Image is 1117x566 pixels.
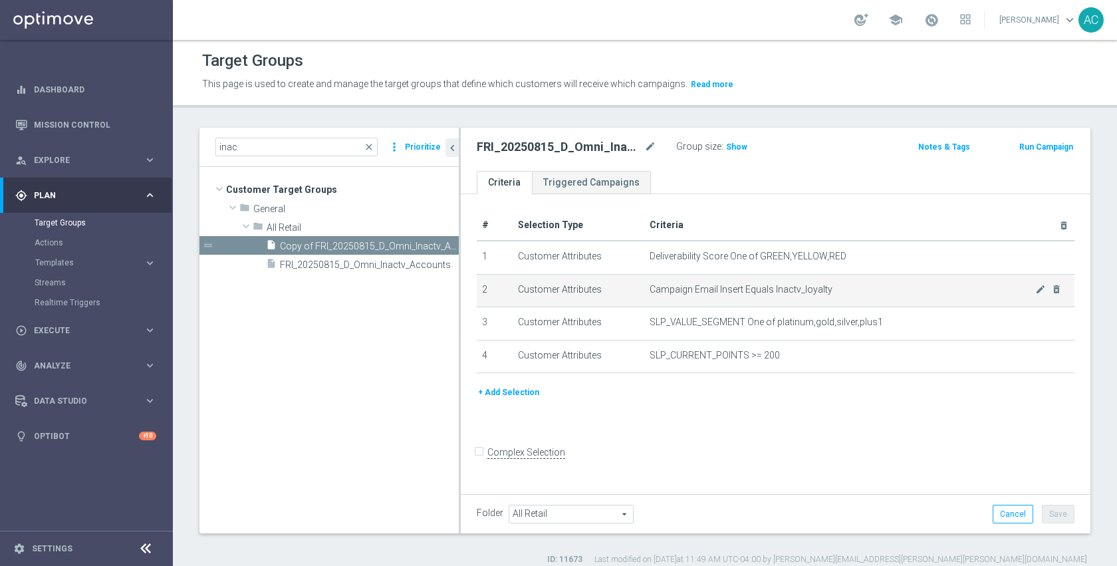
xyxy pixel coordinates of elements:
[15,72,156,107] div: Dashboard
[403,138,443,156] button: Prioritize
[15,84,27,96] i: equalizer
[280,241,459,252] span: Copy of FRI_20250815_D_Omni_Inactv_Accounts
[15,395,144,407] div: Data Studio
[650,317,883,328] span: SLP_VALUE_SEGMENT One of platinum,gold,silver,plus1
[35,233,172,253] div: Actions
[34,418,139,454] a: Optibot
[477,507,503,519] label: Folder
[35,277,138,288] a: Streams
[547,554,582,565] label: ID: 11673
[139,432,156,440] div: +10
[34,327,144,335] span: Execute
[513,274,644,307] td: Customer Attributes
[34,156,144,164] span: Explore
[266,239,277,255] i: insert_drive_file
[477,385,541,400] button: + Add Selection
[15,84,157,95] button: equalizer Dashboard
[644,139,656,155] i: mode_edit
[15,190,144,202] div: Plan
[15,190,27,202] i: gps_fixed
[993,505,1033,523] button: Cancel
[446,142,459,154] i: chevron_left
[477,139,642,155] h2: FRI_20250815_D_Omni_Inactv_Accounts
[917,140,971,154] button: Notes & Tags
[35,217,138,228] a: Target Groups
[226,180,459,199] span: Customer Target Groups
[239,202,250,217] i: folder
[477,307,513,341] td: 3
[15,120,157,130] button: Mission Control
[888,13,903,27] span: school
[34,397,144,405] span: Data Studio
[1078,7,1104,33] div: AC
[13,543,25,555] i: settings
[1062,13,1077,27] span: keyboard_arrow_down
[364,142,374,152] span: close
[15,154,27,166] i: person_search
[689,77,735,92] button: Read more
[650,284,1036,295] span: Campaign Email Insert Equals Inactv_loyalty
[650,219,683,230] span: Criteria
[15,430,27,442] i: lightbulb
[144,394,156,407] i: keyboard_arrow_right
[721,141,723,152] label: :
[35,273,172,293] div: Streams
[15,325,157,336] button: play_circle_outline Execute keyboard_arrow_right
[1035,284,1046,295] i: mode_edit
[532,171,651,194] a: Triggered Campaigns
[15,360,27,372] i: track_changes
[1018,140,1074,154] button: Run Campaign
[594,554,1087,565] label: Last modified on [DATE] at 11:49 AM UTC-04:00 by [PERSON_NAME][EMAIL_ADDRESS][PERSON_NAME][PERSON...
[477,274,513,307] td: 2
[477,241,513,274] td: 1
[35,237,138,248] a: Actions
[15,325,144,337] div: Execute
[15,154,144,166] div: Explore
[35,253,172,273] div: Templates
[1058,220,1069,231] i: delete_forever
[1051,284,1062,295] i: delete_forever
[388,138,401,156] i: more_vert
[676,141,721,152] label: Group size
[202,51,303,71] h1: Target Groups
[477,210,513,241] th: #
[202,78,687,89] span: This page is used to create and manage the target groups that define which customers will receive...
[477,340,513,373] td: 4
[34,107,156,142] a: Mission Control
[144,189,156,202] i: keyboard_arrow_right
[15,396,157,406] button: Data Studio keyboard_arrow_right
[144,324,156,337] i: keyboard_arrow_right
[15,325,27,337] i: play_circle_outline
[35,257,157,268] button: Templates keyboard_arrow_right
[280,259,459,271] span: FRI_20250815_D_Omni_Inactv_Accounts
[15,431,157,442] div: lightbulb Optibot +10
[35,297,138,308] a: Realtime Triggers
[15,418,156,454] div: Optibot
[487,446,565,459] label: Complex Selection
[15,190,157,201] button: gps_fixed Plan keyboard_arrow_right
[34,72,156,107] a: Dashboard
[513,241,644,274] td: Customer Attributes
[253,204,459,215] span: General
[445,138,459,157] button: chevron_left
[998,10,1078,30] a: [PERSON_NAME]keyboard_arrow_down
[144,359,156,372] i: keyboard_arrow_right
[35,259,144,267] div: Templates
[15,155,157,166] button: person_search Explore keyboard_arrow_right
[144,257,156,269] i: keyboard_arrow_right
[513,307,644,341] td: Customer Attributes
[34,362,144,370] span: Analyze
[15,107,156,142] div: Mission Control
[32,545,72,553] a: Settings
[15,360,157,371] button: track_changes Analyze keyboard_arrow_right
[35,213,172,233] div: Target Groups
[253,221,263,236] i: folder
[477,171,532,194] a: Criteria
